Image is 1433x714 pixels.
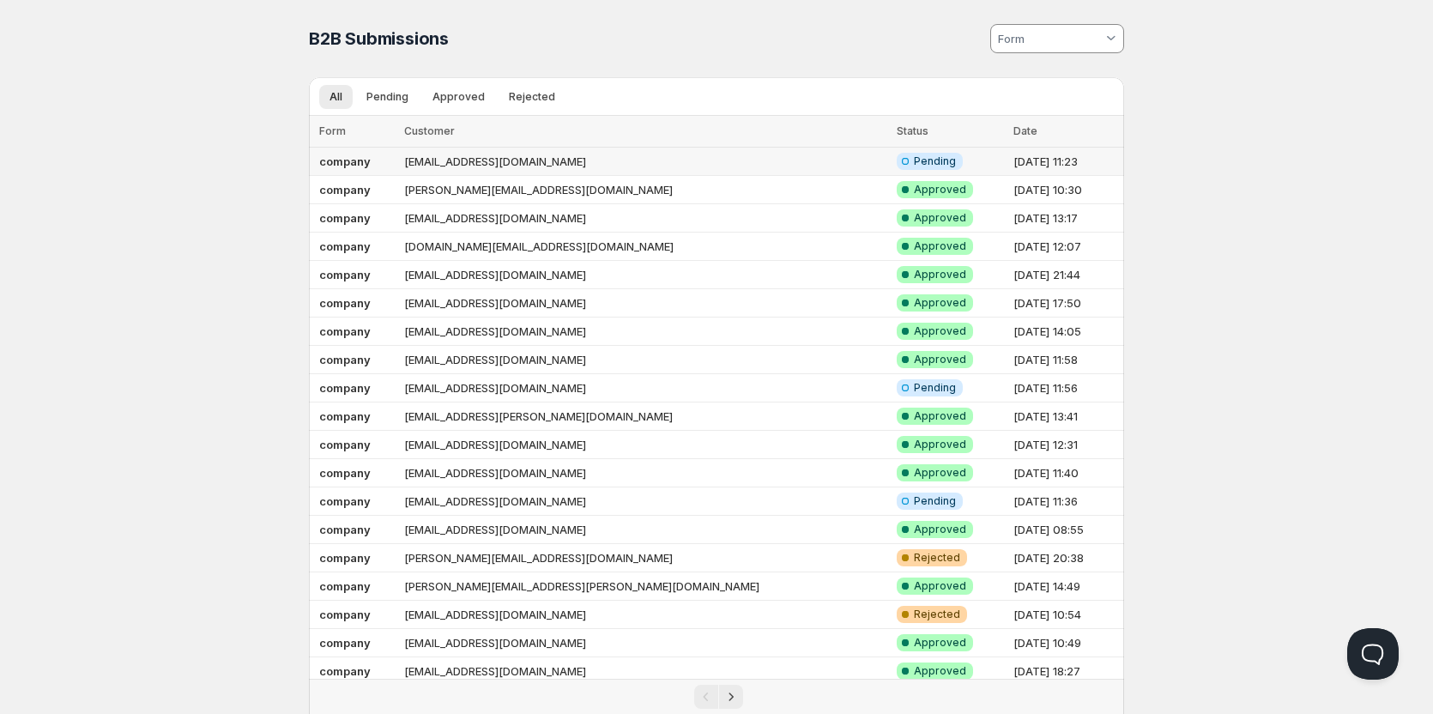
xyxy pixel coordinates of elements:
[509,90,555,104] span: Rejected
[399,346,892,374] td: [EMAIL_ADDRESS][DOMAIN_NAME]
[1008,318,1124,346] td: [DATE] 14:05
[319,636,371,650] b: company
[914,324,966,338] span: Approved
[719,685,743,709] button: Next
[914,466,966,480] span: Approved
[1008,176,1124,204] td: [DATE] 10:30
[1008,402,1124,431] td: [DATE] 13:41
[914,494,956,508] span: Pending
[914,608,960,621] span: Rejected
[399,261,892,289] td: [EMAIL_ADDRESS][DOMAIN_NAME]
[1008,204,1124,233] td: [DATE] 13:17
[319,494,371,508] b: company
[914,239,966,253] span: Approved
[319,183,371,197] b: company
[1008,148,1124,176] td: [DATE] 11:23
[399,487,892,516] td: [EMAIL_ADDRESS][DOMAIN_NAME]
[1347,628,1399,680] iframe: Help Scout Beacon - Open
[914,523,966,536] span: Approved
[1008,487,1124,516] td: [DATE] 11:36
[399,572,892,601] td: [PERSON_NAME][EMAIL_ADDRESS][PERSON_NAME][DOMAIN_NAME]
[995,25,1103,52] input: Form
[319,664,371,678] b: company
[1008,374,1124,402] td: [DATE] 11:56
[366,90,408,104] span: Pending
[399,516,892,544] td: [EMAIL_ADDRESS][DOMAIN_NAME]
[1008,459,1124,487] td: [DATE] 11:40
[914,579,966,593] span: Approved
[319,409,371,423] b: company
[914,211,966,225] span: Approved
[399,459,892,487] td: [EMAIL_ADDRESS][DOMAIN_NAME]
[399,544,892,572] td: [PERSON_NAME][EMAIL_ADDRESS][DOMAIN_NAME]
[319,296,371,310] b: company
[319,353,371,366] b: company
[1008,572,1124,601] td: [DATE] 14:49
[319,579,371,593] b: company
[399,233,892,261] td: [DOMAIN_NAME][EMAIL_ADDRESS][DOMAIN_NAME]
[319,438,371,451] b: company
[330,90,342,104] span: All
[319,608,371,621] b: company
[1008,657,1124,686] td: [DATE] 18:27
[399,431,892,459] td: [EMAIL_ADDRESS][DOMAIN_NAME]
[914,664,966,678] span: Approved
[319,239,371,253] b: company
[914,438,966,451] span: Approved
[914,296,966,310] span: Approved
[319,551,371,565] b: company
[914,268,966,281] span: Approved
[914,409,966,423] span: Approved
[309,28,449,49] span: B2B Submissions
[399,204,892,233] td: [EMAIL_ADDRESS][DOMAIN_NAME]
[914,183,966,197] span: Approved
[1008,431,1124,459] td: [DATE] 12:31
[319,466,371,480] b: company
[319,154,371,168] b: company
[432,90,485,104] span: Approved
[1008,233,1124,261] td: [DATE] 12:07
[319,523,371,536] b: company
[319,268,371,281] b: company
[1008,629,1124,657] td: [DATE] 10:49
[399,629,892,657] td: [EMAIL_ADDRESS][DOMAIN_NAME]
[914,353,966,366] span: Approved
[399,318,892,346] td: [EMAIL_ADDRESS][DOMAIN_NAME]
[914,551,960,565] span: Rejected
[399,148,892,176] td: [EMAIL_ADDRESS][DOMAIN_NAME]
[399,657,892,686] td: [EMAIL_ADDRESS][DOMAIN_NAME]
[1008,544,1124,572] td: [DATE] 20:38
[399,374,892,402] td: [EMAIL_ADDRESS][DOMAIN_NAME]
[399,601,892,629] td: [EMAIL_ADDRESS][DOMAIN_NAME]
[1008,601,1124,629] td: [DATE] 10:54
[914,636,966,650] span: Approved
[1013,124,1037,137] span: Date
[399,402,892,431] td: [EMAIL_ADDRESS][PERSON_NAME][DOMAIN_NAME]
[319,324,371,338] b: company
[1008,516,1124,544] td: [DATE] 08:55
[1008,261,1124,289] td: [DATE] 21:44
[1008,289,1124,318] td: [DATE] 17:50
[914,381,956,395] span: Pending
[319,124,346,137] span: Form
[404,124,455,137] span: Customer
[399,289,892,318] td: [EMAIL_ADDRESS][DOMAIN_NAME]
[399,176,892,204] td: [PERSON_NAME][EMAIL_ADDRESS][DOMAIN_NAME]
[1008,346,1124,374] td: [DATE] 11:58
[309,679,1124,714] nav: Pagination
[319,381,371,395] b: company
[319,211,371,225] b: company
[914,154,956,168] span: Pending
[897,124,928,137] span: Status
